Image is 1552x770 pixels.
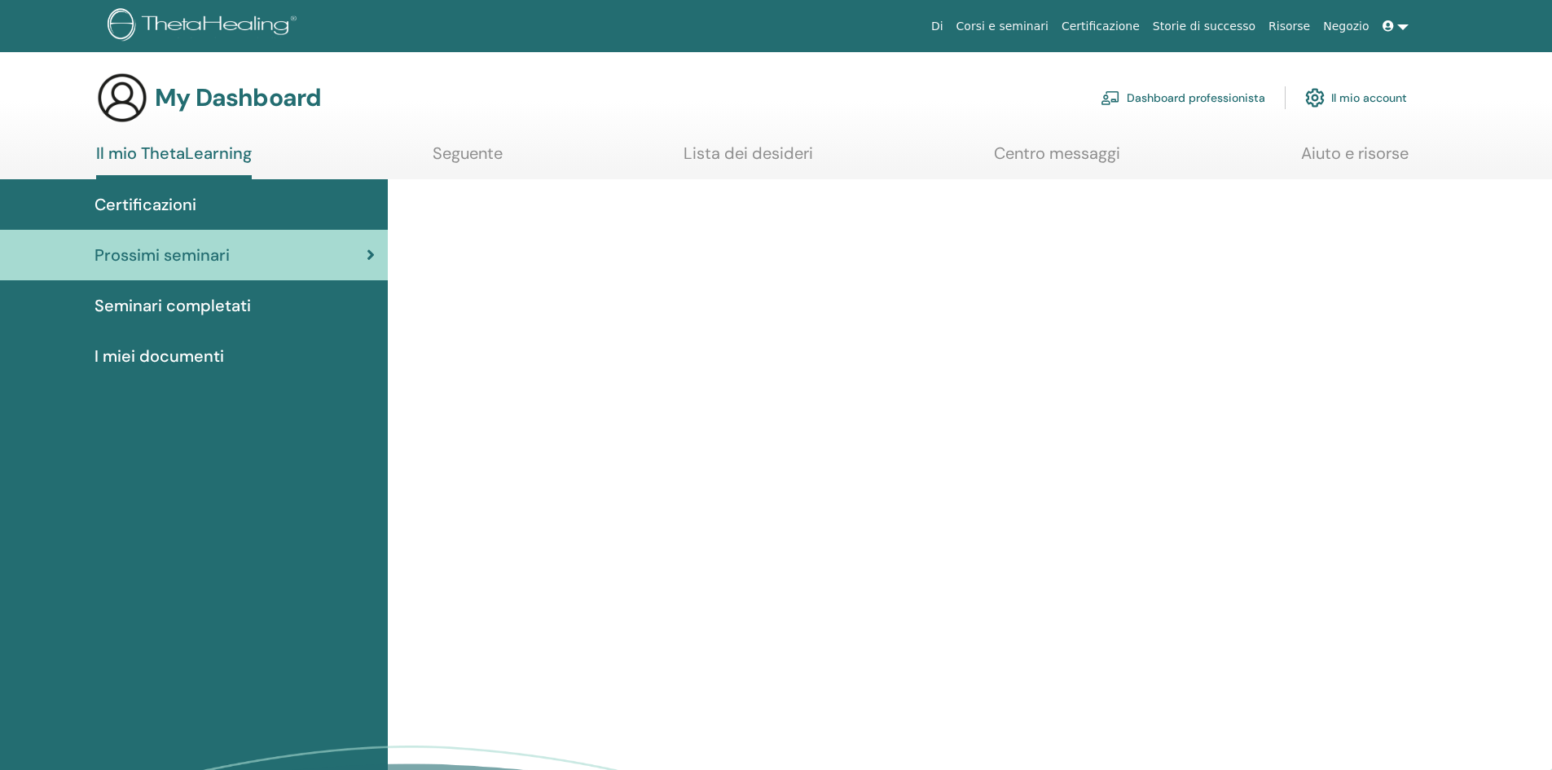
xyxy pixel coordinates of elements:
a: Certificazione [1055,11,1146,42]
a: Seguente [433,143,503,175]
a: Negozio [1317,11,1375,42]
a: Dashboard professionista [1101,80,1265,116]
img: chalkboard-teacher.svg [1101,90,1120,105]
span: I miei documenti [95,344,224,368]
a: Lista dei desideri [684,143,813,175]
a: Aiuto e risorse [1301,143,1409,175]
a: Di [925,11,950,42]
a: Risorse [1262,11,1317,42]
img: cog.svg [1305,84,1325,112]
a: Storie di successo [1146,11,1262,42]
span: Prossimi seminari [95,243,230,267]
span: Certificazioni [95,192,196,217]
a: Il mio account [1305,80,1407,116]
img: generic-user-icon.jpg [96,72,148,124]
img: logo.png [108,8,302,45]
a: Centro messaggi [994,143,1120,175]
a: Il mio ThetaLearning [96,143,252,179]
span: Seminari completati [95,293,251,318]
a: Corsi e seminari [950,11,1055,42]
h3: My Dashboard [155,83,321,112]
